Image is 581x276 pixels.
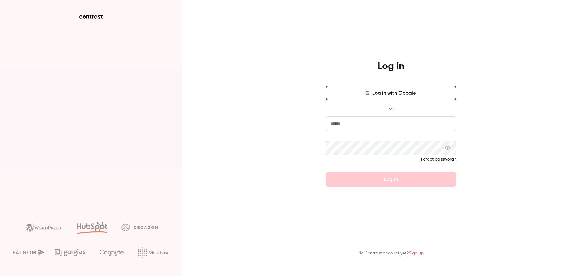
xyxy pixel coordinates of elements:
[386,105,396,111] span: or
[409,251,424,255] a: Sign up
[378,60,404,72] h4: Log in
[421,157,456,161] a: Forgot password?
[326,86,456,100] button: Log in with Google
[358,250,424,257] p: No Contrast account yet?
[121,224,158,231] img: decagon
